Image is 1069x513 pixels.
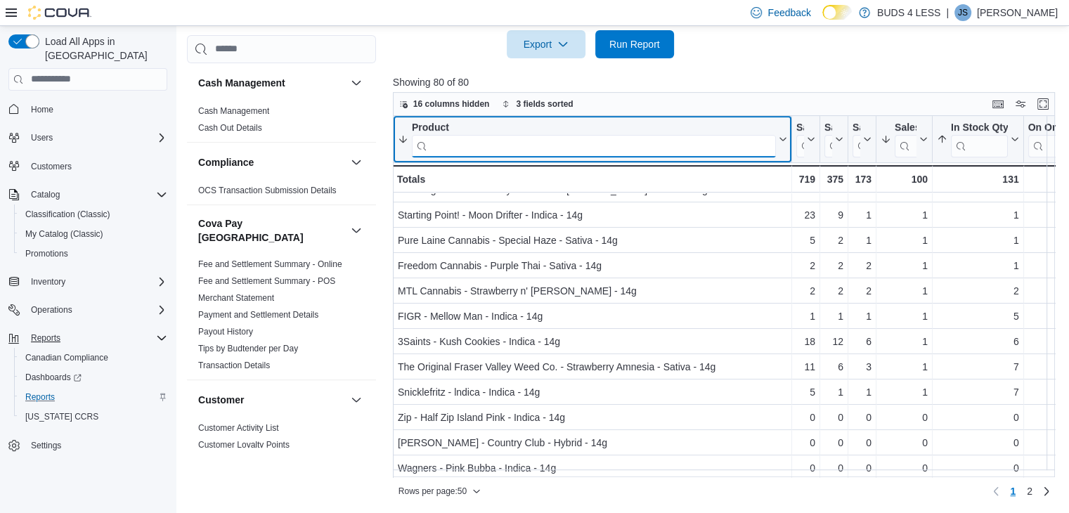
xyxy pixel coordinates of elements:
div: 1 [881,207,928,223]
span: Run Report [609,37,660,51]
button: Users [3,128,173,148]
div: 131 [937,171,1019,188]
a: Classification (Classic) [20,206,116,223]
div: Sales (30 Days) [824,121,832,134]
div: [PERSON_NAME] - Country Club - Hybrid - 14g [398,434,787,451]
div: 1 [853,207,872,223]
span: Settings [25,436,167,454]
div: Jon Stephan [954,4,971,21]
span: Operations [25,301,167,318]
span: Reports [31,332,60,344]
button: Catalog [3,185,173,204]
span: Cash Out Details [198,122,262,134]
a: Cash Out Details [198,123,262,133]
a: Fee and Settlement Summary - POS [198,276,335,286]
span: Customers [31,161,72,172]
div: 0 [853,409,872,426]
div: 0 [796,460,815,476]
a: Tips by Budtender per Day [198,344,298,353]
span: Reports [20,389,167,405]
div: 1 [853,384,872,401]
span: Classification (Classic) [20,206,167,223]
span: 16 columns hidden [413,98,490,110]
div: 0 [796,409,815,426]
span: 3 fields sorted [516,98,573,110]
div: 0 [937,409,1019,426]
div: Sales (14 Days) [853,121,860,134]
span: Home [31,104,53,115]
button: Customer [198,393,345,407]
div: 1 [881,358,928,375]
button: Settings [3,435,173,455]
a: Page 2 of 2 [1021,480,1038,502]
span: Inventory [25,273,167,290]
span: Canadian Compliance [25,352,108,363]
span: Dashboards [20,369,167,386]
p: Showing 80 of 80 [393,75,1062,89]
a: Customer Loyalty Points [198,440,290,450]
span: Catalog [31,189,60,200]
div: MTL Cannabis - Strawberry n' [PERSON_NAME] - 14g [398,283,787,299]
div: 0 [824,434,843,451]
h3: Cova Pay [GEOGRAPHIC_DATA] [198,216,345,245]
div: 11 [796,358,815,375]
a: OCS Transaction Submission Details [198,186,337,195]
div: 1 [824,308,843,325]
p: BUDS 4 LESS [877,4,940,21]
span: Fee and Settlement Summary - Online [198,259,342,270]
span: Inventory [31,276,65,287]
button: My Catalog (Classic) [14,224,173,244]
button: Home [3,99,173,119]
span: Cash Management [198,105,269,117]
span: Transaction Details [198,360,270,371]
button: Previous page [987,483,1004,500]
span: Reports [25,391,55,403]
div: Zip - Half Zip Island Pink - Indica - 14g [398,409,787,426]
button: Operations [25,301,78,318]
button: Run Report [595,30,674,58]
div: 1 [881,232,928,249]
div: Customer [187,420,376,509]
div: 1 [881,308,928,325]
img: Cova [28,6,91,20]
span: Payout History [198,326,253,337]
nav: Complex example [8,93,167,493]
a: Next page [1038,483,1055,500]
span: 1 [1010,484,1016,498]
div: 7 [937,384,1019,401]
div: 719 [796,171,815,188]
button: Canadian Compliance [14,348,173,368]
div: 1 [853,232,872,249]
a: Payout History [198,327,253,337]
a: [US_STATE] CCRS [20,408,104,425]
span: Home [25,100,167,118]
button: Customers [3,156,173,176]
button: Sales (30 Days) [824,121,843,157]
div: 1 [881,283,928,299]
button: Display options [1012,96,1029,112]
div: 2 [824,232,843,249]
div: 1 [881,333,928,350]
button: Inventory [3,272,173,292]
div: 2 [796,257,815,274]
div: 5 [796,181,815,198]
div: 5 [937,308,1019,325]
button: 3 fields sorted [496,96,578,112]
a: Settings [25,437,67,454]
div: Compliance [187,182,376,204]
div: Sales (60 Days) [796,121,804,134]
h3: Cash Management [198,76,285,90]
span: Operations [31,304,72,316]
input: Dark Mode [822,5,852,20]
a: Dashboards [20,369,87,386]
span: Users [31,132,53,143]
div: FIGR - Mellow Man - Indica - 14g [398,308,787,325]
button: Sales (60 Days) [796,121,815,157]
a: Merchant Statement [198,293,274,303]
div: Sales (60 Days) [796,121,804,157]
a: Promotions [20,245,74,262]
div: 2 [853,283,872,299]
a: Fee and Settlement Summary - Online [198,259,342,269]
span: Customers [25,157,167,175]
